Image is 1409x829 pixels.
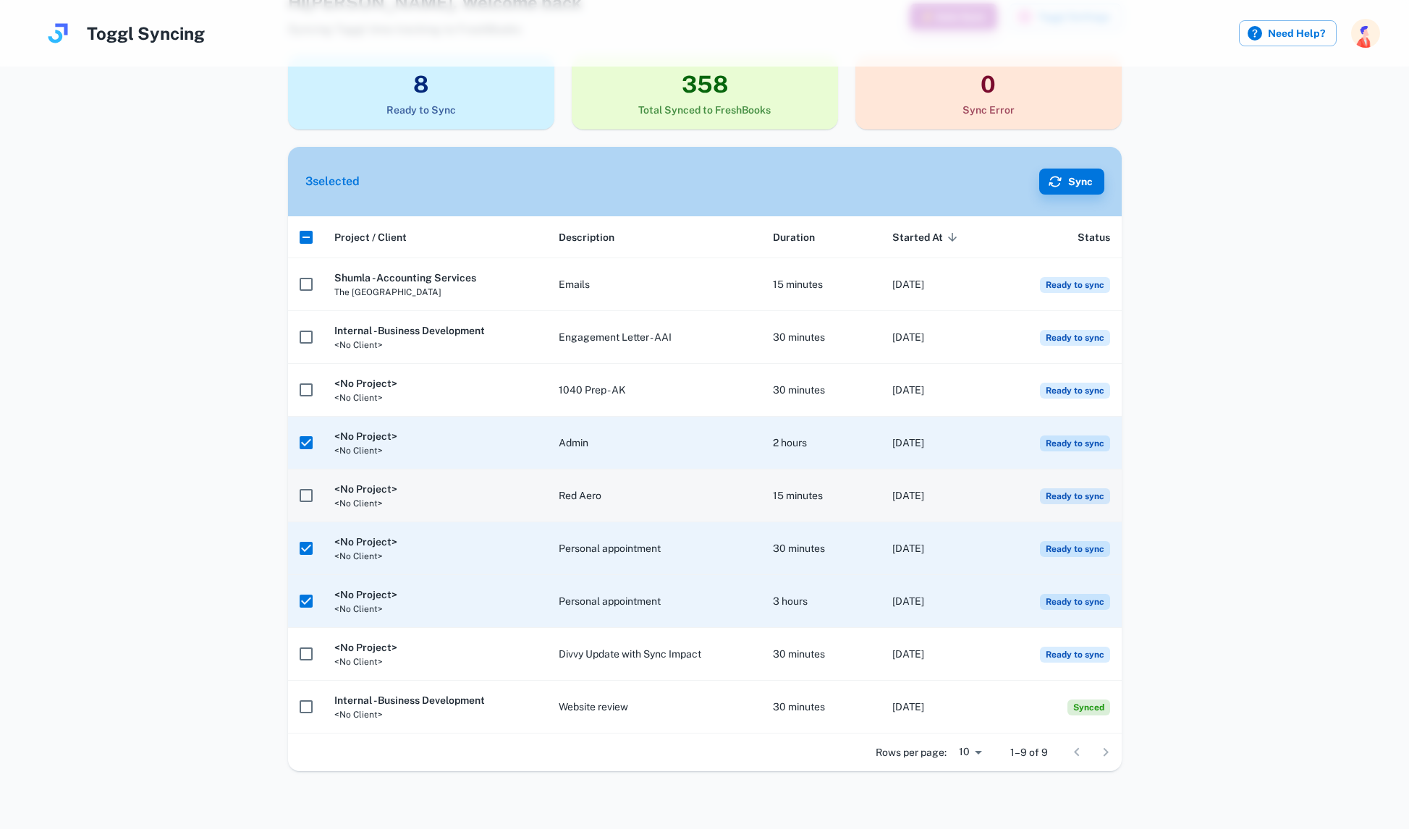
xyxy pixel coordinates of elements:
[334,323,536,339] h6: Internal - Business Development
[334,550,536,563] span: <No Client>
[334,534,536,550] h6: <No Project>
[881,364,1000,417] td: [DATE]
[87,20,205,46] h4: Toggl Syncing
[334,270,536,286] h6: Shumla - Accounting Services
[855,67,1122,102] h3: 0
[881,681,1000,734] td: [DATE]
[761,311,881,364] td: 30 minutes
[334,339,536,352] span: <No Client>
[761,417,881,469] td: 2 hours
[1040,330,1110,346] span: Ready to sync
[334,708,536,721] span: <No Client>
[305,173,360,190] div: 3 selected
[881,628,1000,681] td: [DATE]
[334,655,536,668] span: <No Client>
[547,469,761,522] td: Red Aero
[881,469,1000,522] td: [DATE]
[1040,383,1110,399] span: Ready to sync
[334,639,536,655] h6: <No Project>
[288,102,554,118] h6: Ready to Sync
[1351,19,1380,48] img: photoURL
[761,522,881,575] td: 30 minutes
[547,258,761,311] td: Emails
[288,216,1122,734] div: scrollable content
[1010,744,1048,760] p: 1–9 of 9
[334,692,536,708] h6: Internal - Business Development
[1239,20,1337,46] label: Need Help?
[876,744,947,760] p: Rows per page:
[761,364,881,417] td: 30 minutes
[547,417,761,469] td: Admin
[334,444,536,457] span: <No Client>
[547,522,761,575] td: Personal appointment
[547,628,761,681] td: Divvy Update with Sync Impact
[334,603,536,616] span: <No Client>
[559,229,614,246] span: Description
[334,286,536,299] span: The [GEOGRAPHIC_DATA]
[761,575,881,628] td: 3 hours
[881,417,1000,469] td: [DATE]
[288,67,554,102] h3: 8
[547,681,761,734] td: Website review
[761,258,881,311] td: 15 minutes
[572,102,838,118] h6: Total Synced to FreshBooks
[1040,594,1110,610] span: Ready to sync
[952,741,987,762] div: 10
[855,102,1122,118] h6: Sync Error
[881,258,1000,311] td: [DATE]
[572,67,838,102] h3: 358
[761,681,881,734] td: 30 minutes
[334,375,536,391] h6: <No Project>
[1040,277,1110,293] span: Ready to sync
[334,391,536,404] span: <No Client>
[334,497,536,510] span: <No Client>
[1039,169,1104,195] button: Sync
[1040,647,1110,663] span: Ready to sync
[773,229,815,246] span: Duration
[1040,488,1110,504] span: Ready to sync
[1078,229,1110,246] span: Status
[761,469,881,522] td: 15 minutes
[547,311,761,364] td: Engagement Letter - AAI
[43,19,72,48] img: logo.svg
[1040,435,1110,451] span: Ready to sync
[334,428,536,444] h6: <No Project>
[1067,700,1110,715] span: Synced
[881,575,1000,628] td: [DATE]
[892,229,962,246] span: Started At
[547,364,761,417] td: 1040 Prep - AK
[761,628,881,681] td: 30 minutes
[1040,541,1110,557] span: Ready to sync
[334,587,536,603] h6: <No Project>
[881,311,1000,364] td: [DATE]
[881,522,1000,575] td: [DATE]
[334,229,407,246] span: Project / Client
[334,481,536,497] h6: <No Project>
[547,575,761,628] td: Personal appointment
